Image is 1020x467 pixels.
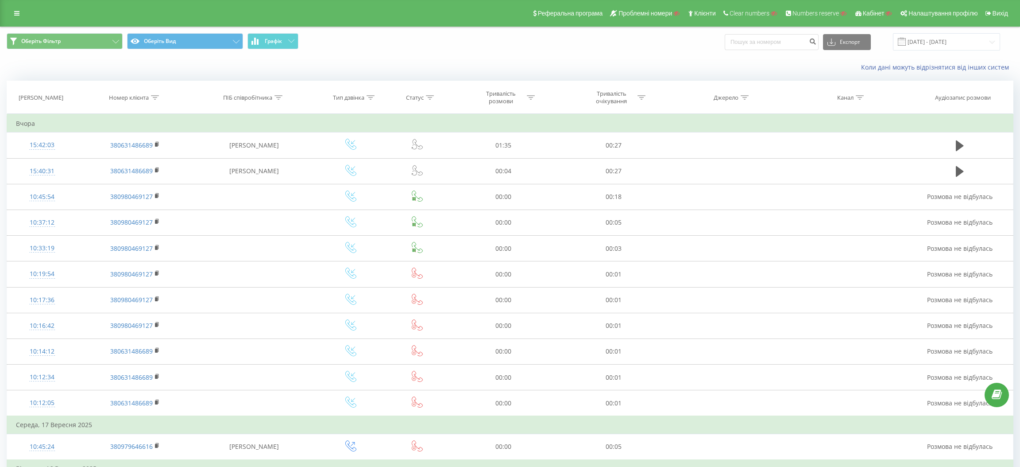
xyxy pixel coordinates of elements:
div: [PERSON_NAME] [19,94,63,101]
td: 00:00 [448,434,558,460]
button: Експорт [823,34,871,50]
span: Оберіть Фільтр [21,38,61,45]
td: 00:03 [558,236,668,261]
a: 380980469127 [110,321,153,330]
span: Numbers reserve [792,10,839,17]
td: 00:01 [558,365,668,390]
div: Статус [406,94,424,101]
span: Розмова не відбулась [927,270,993,278]
td: [PERSON_NAME] [192,434,316,460]
div: 10:45:24 [16,438,69,455]
td: 00:27 [558,132,668,158]
td: 00:00 [448,236,558,261]
td: 00:00 [448,261,558,287]
span: Розмова не відбулась [927,218,993,226]
td: 00:00 [448,390,558,416]
td: 00:00 [448,287,558,313]
div: Аудіозапис розмови [935,94,991,101]
a: 380980469127 [110,270,153,278]
td: Вчора [7,115,1013,132]
a: 380980469127 [110,296,153,304]
div: Тривалість очікування [588,90,635,105]
span: Розмова не відбулась [927,296,993,304]
span: Розмова не відбулась [927,399,993,407]
span: Налаштування профілю [908,10,977,17]
span: Розмова не відбулась [927,347,993,355]
td: 00:00 [448,184,558,210]
div: Канал [837,94,854,101]
td: Середа, 17 Вересня 2025 [7,416,1013,434]
a: 380631486689 [110,399,153,407]
td: 00:05 [558,434,668,460]
a: 380979646616 [110,442,153,451]
div: 10:19:54 [16,265,69,283]
td: [PERSON_NAME] [192,158,316,184]
td: [PERSON_NAME] [192,132,316,158]
span: Реферальна програма [538,10,603,17]
td: 00:01 [558,261,668,287]
td: 00:00 [448,365,558,390]
div: Тривалість розмови [477,90,525,105]
td: 00:04 [448,158,558,184]
a: 380980469127 [110,244,153,253]
div: 10:17:36 [16,292,69,309]
td: 00:00 [448,210,558,235]
span: Розмова не відбулась [927,442,993,451]
div: ПІБ співробітника [223,94,272,101]
div: 15:40:31 [16,163,69,180]
a: 380631486689 [110,167,153,175]
a: 380631486689 [110,347,153,355]
button: Графік [247,33,298,49]
a: Коли дані можуть відрізнятися вiд інших систем [861,63,1013,71]
td: 00:18 [558,184,668,210]
span: Графік [265,38,282,44]
span: Проблемні номери [618,10,672,17]
td: 00:01 [558,313,668,339]
td: 00:01 [558,287,668,313]
div: 10:16:42 [16,317,69,335]
div: 10:14:12 [16,343,69,360]
div: 15:42:03 [16,136,69,154]
div: Джерело [714,94,738,101]
div: Номер клієнта [109,94,149,101]
span: Вихід [993,10,1008,17]
a: 380980469127 [110,192,153,201]
span: Розмова не відбулась [927,373,993,381]
div: 10:12:34 [16,369,69,386]
input: Пошук за номером [725,34,819,50]
td: 01:35 [448,132,558,158]
td: 00:01 [558,390,668,416]
div: 10:45:54 [16,188,69,206]
td: 00:05 [558,210,668,235]
span: Розмова не відбулась [927,244,993,253]
button: Оберіть Фільтр [7,33,123,49]
span: Розмова не відбулась [927,192,993,201]
span: Розмова не відбулась [927,321,993,330]
div: 10:12:05 [16,394,69,412]
span: Clear numbers [730,10,769,17]
div: 10:33:19 [16,240,69,257]
td: 00:01 [558,339,668,364]
button: Оберіть Вид [127,33,243,49]
a: 380980469127 [110,218,153,226]
td: 00:27 [558,158,668,184]
span: Клієнти [694,10,716,17]
td: 00:00 [448,313,558,339]
td: 00:00 [448,339,558,364]
div: 10:37:12 [16,214,69,231]
a: 380631486689 [110,141,153,149]
span: Кабінет [863,10,885,17]
a: 380631486689 [110,373,153,381]
div: Тип дзвінка [333,94,364,101]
